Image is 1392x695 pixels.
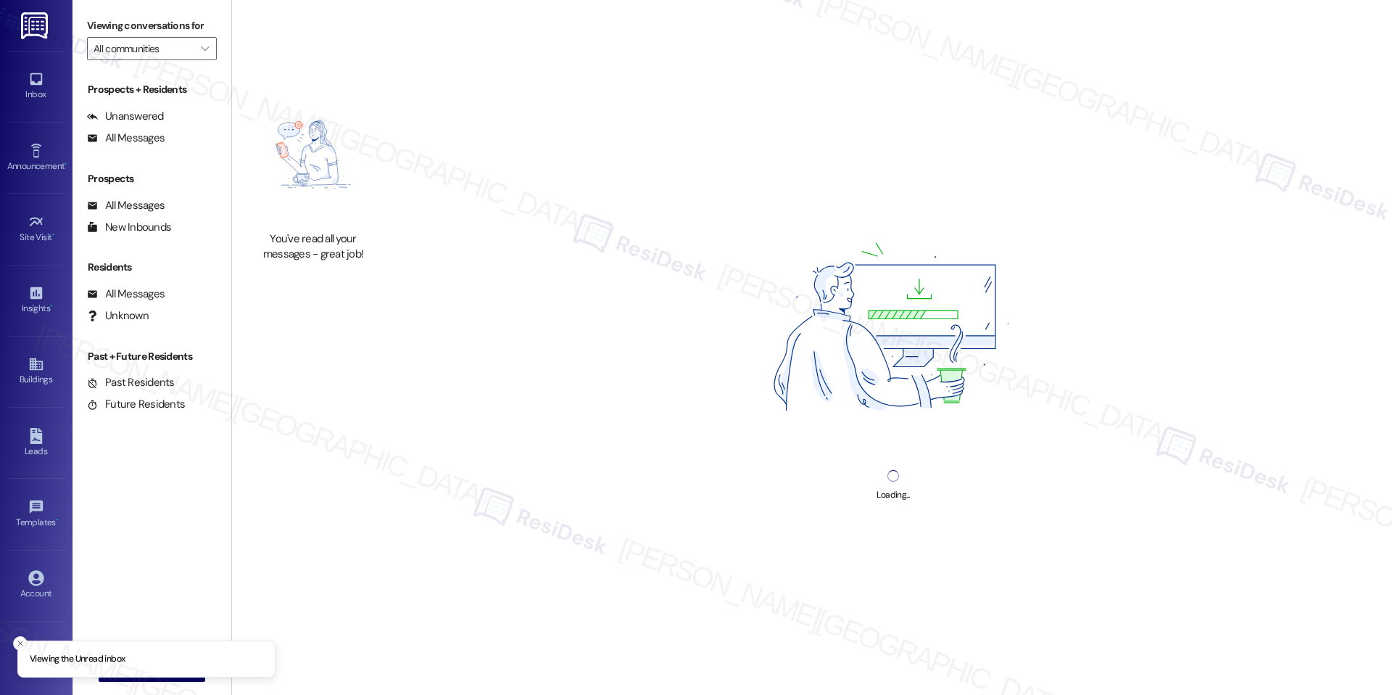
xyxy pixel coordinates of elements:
div: Loading... [877,488,909,503]
div: Past Residents [87,375,175,390]
div: Unknown [87,308,149,324]
div: Future Residents [87,397,185,412]
span: • [52,230,54,240]
a: Account [7,566,65,605]
span: • [56,515,58,525]
a: Leads [7,424,65,463]
div: Unanswered [87,109,164,124]
span: • [65,159,67,169]
a: Insights • [7,281,65,320]
a: Templates • [7,495,65,534]
i:  [201,43,209,54]
a: Site Visit • [7,210,65,249]
div: New Inbounds [87,220,171,235]
span: • [50,301,52,311]
div: All Messages [87,131,165,146]
div: All Messages [87,198,165,213]
a: Support [7,637,65,676]
div: All Messages [87,287,165,302]
img: ResiDesk Logo [21,12,51,39]
div: Past + Future Residents [72,349,231,364]
div: Residents [72,260,231,275]
input: All communities [94,37,194,60]
button: Close toast [13,636,28,651]
img: empty-state [248,85,378,224]
div: Prospects [72,171,231,186]
a: Inbox [7,67,65,106]
p: Viewing the Unread inbox [30,653,125,666]
a: Buildings [7,352,65,391]
div: Prospects + Residents [72,82,231,97]
div: You've read all your messages - great job! [248,231,378,263]
label: Viewing conversations for [87,15,217,37]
